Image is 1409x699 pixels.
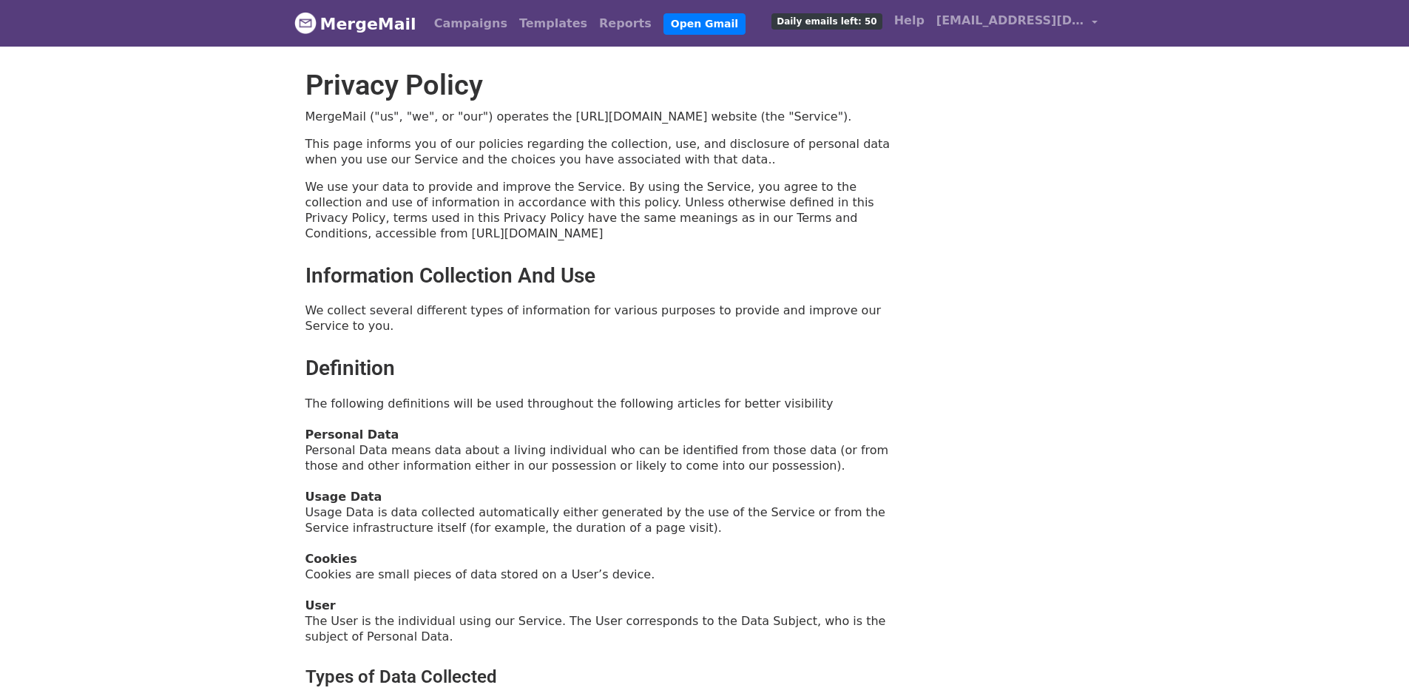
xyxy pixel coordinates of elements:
[305,598,336,612] strong: User
[294,8,416,39] a: MergeMail
[766,6,888,36] a: Daily emails left: 50
[305,263,899,288] h2: Information Collection And Use
[305,428,399,442] strong: Personal Data
[305,109,899,124] p: MergeMail ("us", "we", or "our") operates the [URL][DOMAIN_NAME] website (the "Service").
[305,356,899,381] h2: Definition
[305,490,382,504] strong: Usage Data
[305,303,899,334] p: We collect several different types of information for various purposes to provide and improve our...
[305,179,899,241] p: We use your data to provide and improve the Service. By using the Service, you agree to the colle...
[428,9,513,38] a: Campaigns
[936,12,1084,30] span: [EMAIL_ADDRESS][DOMAIN_NAME]
[888,6,930,36] a: Help
[294,12,317,34] img: MergeMail logo
[305,136,899,167] p: This page informs you of our policies regarding the collection, use, and disclosure of personal d...
[305,552,357,566] strong: Cookies
[593,9,658,38] a: Reports
[513,9,593,38] a: Templates
[305,396,899,644] p: The following definitions will be used throughout the following articles for better visibility Pe...
[305,666,899,688] h3: Types of Data Collected
[930,6,1104,41] a: [EMAIL_ADDRESS][DOMAIN_NAME]
[663,13,746,35] a: Open Gmail
[305,69,899,103] h1: Privacy Policy
[771,13,882,30] span: Daily emails left: 50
